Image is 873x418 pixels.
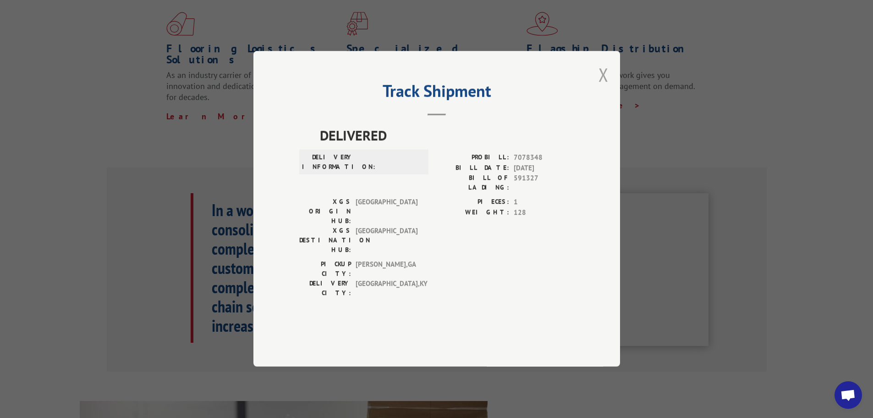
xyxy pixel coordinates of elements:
label: BILL OF LADING: [437,173,509,193]
span: [GEOGRAPHIC_DATA] [356,226,417,255]
label: WEIGHT: [437,207,509,218]
label: DELIVERY CITY: [299,279,351,298]
label: PROBILL: [437,153,509,163]
span: 128 [514,207,574,218]
span: [DATE] [514,163,574,173]
span: [GEOGRAPHIC_DATA] , KY [356,279,417,298]
span: DELIVERED [320,125,574,146]
label: XGS DESTINATION HUB: [299,226,351,255]
h2: Track Shipment [299,84,574,102]
label: PICKUP CITY: [299,260,351,279]
span: [GEOGRAPHIC_DATA] [356,197,417,226]
span: 591327 [514,173,574,193]
div: Open chat [835,381,862,409]
span: 7078348 [514,153,574,163]
label: DELIVERY INFORMATION: [302,153,354,172]
label: XGS ORIGIN HUB: [299,197,351,226]
label: PIECES: [437,197,509,208]
span: [PERSON_NAME] , GA [356,260,417,279]
span: 1 [514,197,574,208]
label: BILL DATE: [437,163,509,173]
button: Close modal [598,62,609,87]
